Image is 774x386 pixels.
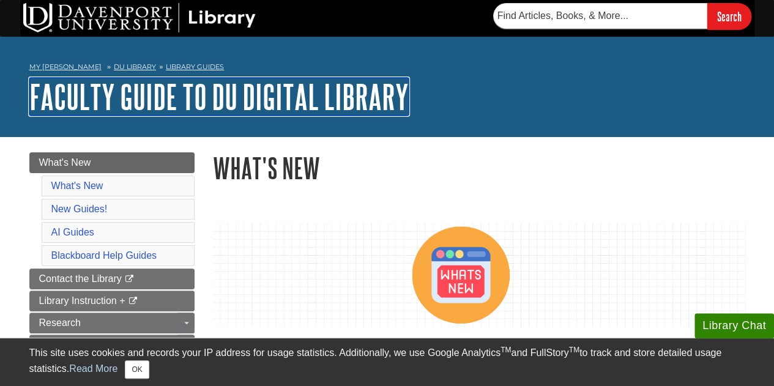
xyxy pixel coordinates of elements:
[125,360,149,379] button: Close
[51,250,157,261] a: Blackboard Help Guides
[29,269,195,289] a: Contact the Library
[29,78,409,116] a: Faculty Guide to DU Digital Library
[51,180,103,191] a: What's New
[29,62,102,72] a: My [PERSON_NAME]
[166,62,224,71] a: Library Guides
[114,62,156,71] a: DU Library
[29,291,195,311] a: Library Instruction +
[29,59,745,78] nav: breadcrumb
[39,273,122,284] span: Contact the Library
[39,317,81,328] span: Research
[39,157,91,168] span: What's New
[51,204,108,214] a: New Guides!
[213,152,745,184] h1: What's New
[569,346,579,354] sup: TM
[124,275,135,283] i: This link opens in a new window
[69,363,117,374] a: Read More
[29,152,195,173] a: What's New
[29,313,195,333] a: Research
[29,346,745,379] div: This site uses cookies and records your IP address for usage statistics. Additionally, we use Goo...
[39,295,125,306] span: Library Instruction +
[493,3,707,29] input: Find Articles, Books, & More...
[493,3,751,29] form: Searches DU Library's articles, books, and more
[29,335,195,355] a: Library Guides
[128,297,138,305] i: This link opens in a new window
[23,3,256,32] img: DU Library
[213,223,745,327] img: what's new
[694,313,774,338] button: Library Chat
[707,3,751,29] input: Search
[51,227,94,237] a: AI Guides
[500,346,511,354] sup: TM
